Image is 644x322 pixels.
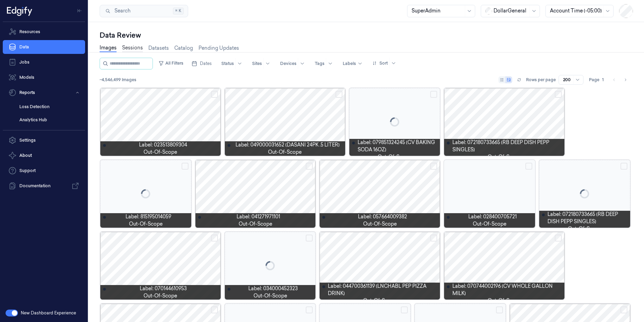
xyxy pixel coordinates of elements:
[468,213,517,220] span: Label: 028400705721
[602,77,604,83] span: 1
[182,163,188,170] button: Select row
[211,235,218,241] button: Select row
[211,91,218,98] button: Select row
[555,235,562,241] button: Select row
[144,149,177,156] span: out-of-scope
[148,45,169,52] a: Datasets
[620,306,627,313] button: Select row
[126,213,171,220] span: Label: 815195014059
[548,211,627,225] span: Label: 072180733665 (RB DEEP DISH PEPP SINGLES)
[430,91,437,98] button: Select row
[306,235,313,241] button: Select row
[358,139,438,153] span: Label: 079851324245 (CV BAKING SODA 16OZ)
[200,60,212,67] span: Dates
[156,58,186,69] button: All Filters
[122,44,143,52] a: Sessions
[620,163,627,170] button: Select row
[358,213,407,220] span: Label: 057664009382
[144,292,177,300] span: out-of-scope
[3,70,85,84] a: Models
[237,213,280,220] span: Label: 041271971101
[268,149,302,156] span: out-of-scope
[74,5,85,16] button: Toggle Navigation
[140,285,187,292] span: Label: 070144610953
[363,220,397,228] span: out-of-scope
[452,283,562,297] span: Label: 070744002196 (CV WHOLE GALLON MILK)
[3,179,85,193] a: Documentation
[100,5,188,17] button: Search⌘K
[488,297,521,304] span: out-of-scope
[100,44,117,52] a: Images
[335,91,342,98] button: Select row
[189,58,214,69] button: Dates
[174,45,193,52] a: Catalog
[589,77,599,83] span: Page
[3,55,85,69] a: Jobs
[555,91,562,98] button: Select row
[488,153,521,161] span: out-of-scope
[129,220,163,228] span: out-of-scope
[452,139,562,153] span: Label: 072180733665 (RB DEEP DISH PEPP SINGLES)
[100,30,633,40] div: Data Review
[3,86,85,100] button: Reports
[620,75,630,85] button: Go to next page
[3,40,85,54] a: Data
[525,163,532,170] button: Select row
[3,133,85,147] a: Settings
[3,149,85,162] button: About
[199,45,239,52] a: Pending Updates
[430,163,437,170] button: Select row
[239,220,272,228] span: out-of-scope
[401,306,408,313] button: Select row
[254,292,287,300] span: out-of-scope
[248,285,298,292] span: Label: 034000452323
[14,101,85,113] a: Loss Detection
[328,283,437,297] span: Label: 044700361139 (LNCHABL PEP PIZZA DRINK)
[100,77,136,83] span: ~4,546,499 Images
[14,114,85,126] a: Analytics Hub
[568,225,601,233] span: out-of-scope
[211,306,218,313] button: Select row
[609,75,630,85] nav: pagination
[496,306,503,313] button: Select row
[139,141,187,149] span: Label: 023513809304
[378,153,411,161] span: out-of-scope
[112,7,130,15] span: Search
[306,306,313,313] button: Select row
[3,25,85,39] a: Resources
[306,163,313,170] button: Select row
[3,164,85,178] a: Support
[430,235,437,241] button: Select row
[526,77,556,83] p: Rows per page
[236,141,340,149] span: Label: 049000031652 (DASANI 24PK .5 LITER)
[363,297,397,304] span: out-of-scope
[473,220,506,228] span: out-of-scope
